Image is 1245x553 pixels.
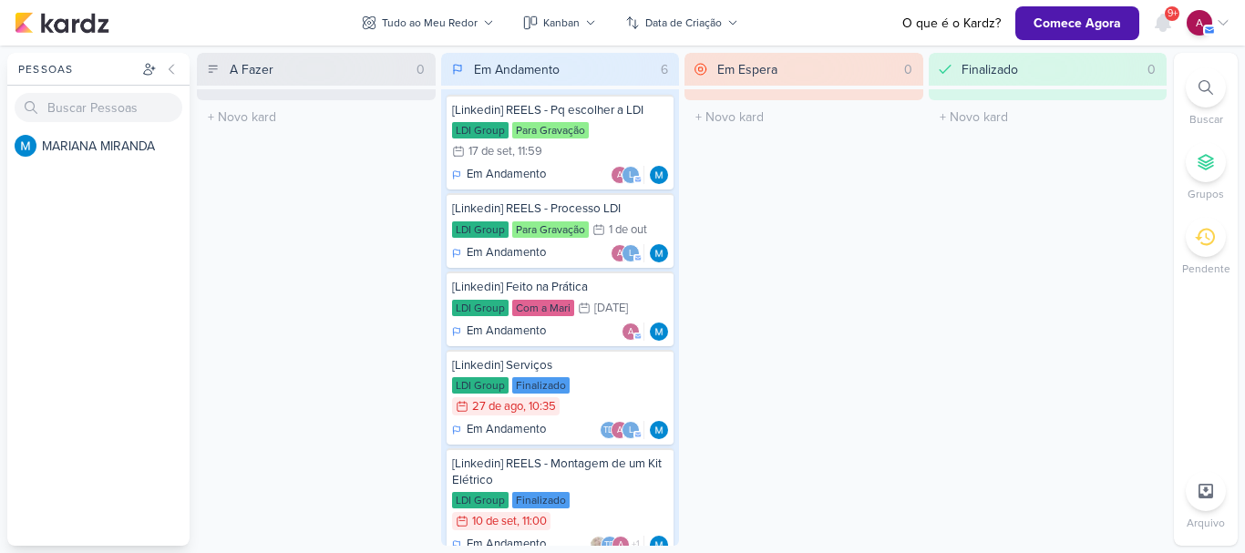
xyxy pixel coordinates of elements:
[600,421,644,439] div: Colaboradores: Thais de carvalho, aline.ferraz@ldigroup.com.br, luciano@ldigroup.com.br
[512,221,589,238] div: Para Gravação
[618,541,623,550] p: a
[1174,67,1238,128] li: Ctrl + F
[452,492,509,508] div: LDI Group
[617,426,622,435] p: a
[201,104,432,130] input: + Novo kard
[42,137,190,156] div: M A R I A N A M I R A N D A
[932,104,1164,130] input: + Novo kard
[1187,515,1225,531] p: Arquivo
[467,244,546,262] p: Em Andamento
[650,323,668,341] div: Responsável: MARIANA MIRANDA
[230,60,273,79] div: A Fazer
[474,60,560,79] div: Em Andamento
[617,171,622,180] p: a
[452,200,669,217] div: [Linkedin] REELS - Processo LDI
[452,456,669,488] div: [Linkedin] REELS - Montagem de um Kit Elétrico
[629,426,633,435] p: l
[688,104,920,130] input: + Novo kard
[15,12,109,34] img: kardz.app
[604,541,615,550] p: Td
[717,60,777,79] div: Em Espera
[622,323,644,341] div: Colaboradores: aline.ferraz@ldigroup.com.br
[622,421,640,439] div: luciano@ldigroup.com.br
[452,421,546,439] div: Em Andamento
[650,421,668,439] img: MARIANA MIRANDA
[468,146,512,158] div: 17 de set
[512,377,570,394] div: Finalizado
[517,516,547,527] div: , 11:00
[653,60,675,79] div: 6
[452,244,546,262] div: Em Andamento
[611,421,629,439] div: aline.ferraz@ldigroup.com.br
[472,516,517,527] div: 10 de set
[1182,261,1230,277] p: Pendente
[15,93,182,122] input: Buscar Pessoas
[611,166,629,184] div: aline.ferraz@ldigroup.com.br
[603,426,614,435] p: Td
[1189,111,1223,128] p: Buscar
[650,244,668,262] img: MARIANA MIRANDA
[897,60,920,79] div: 0
[617,250,622,259] p: a
[467,323,546,341] p: Em Andamento
[15,61,139,77] div: Pessoas
[452,221,509,238] div: LDI Group
[467,421,546,439] p: Em Andamento
[452,166,546,184] div: Em Andamento
[962,60,1018,79] div: Finalizado
[1187,10,1212,36] div: aline.ferraz@ldigroup.com.br
[512,300,574,316] div: Com a Mari
[472,401,523,413] div: 27 de ago
[650,421,668,439] div: Responsável: MARIANA MIRANDA
[895,14,1008,33] a: O que é o Kardz?
[611,166,644,184] div: Colaboradores: aline.ferraz@ldigroup.com.br, luciano@ldigroup.com.br
[452,102,669,118] div: [Linkedin] REELS - Pq escolher a LDI
[611,244,644,262] div: Colaboradores: aline.ferraz@ldigroup.com.br, luciano@ldigroup.com.br
[611,244,629,262] div: aline.ferraz@ldigroup.com.br
[600,421,618,439] div: Thais de carvalho
[609,224,647,236] div: 1 de out
[622,166,640,184] div: luciano@ldigroup.com.br
[452,323,546,341] div: Em Andamento
[452,279,669,295] div: [Linkedin] Feito na Prática
[650,244,668,262] div: Responsável: MARIANA MIRANDA
[523,401,556,413] div: , 10:35
[650,166,668,184] img: MARIANA MIRANDA
[1140,60,1163,79] div: 0
[467,166,546,184] p: Em Andamento
[629,250,633,259] p: l
[1168,6,1178,21] span: 9+
[622,323,640,341] div: aline.ferraz@ldigroup.com.br
[409,60,432,79] div: 0
[1015,6,1139,40] button: Comece Agora
[452,357,669,374] div: [Linkedin] Serviços
[622,244,640,262] div: luciano@ldigroup.com.br
[629,171,633,180] p: l
[1196,15,1203,31] p: a
[452,300,509,316] div: LDI Group
[628,328,633,337] p: a
[512,122,589,138] div: Para Gravação
[15,135,36,157] img: MARIANA MIRANDA
[452,122,509,138] div: LDI Group
[512,146,542,158] div: , 11:59
[1188,186,1224,202] p: Grupos
[650,323,668,341] img: MARIANA MIRANDA
[512,492,570,508] div: Finalizado
[630,538,640,552] span: +1
[452,377,509,394] div: LDI Group
[594,302,628,314] div: [DATE]
[650,166,668,184] div: Responsável: MARIANA MIRANDA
